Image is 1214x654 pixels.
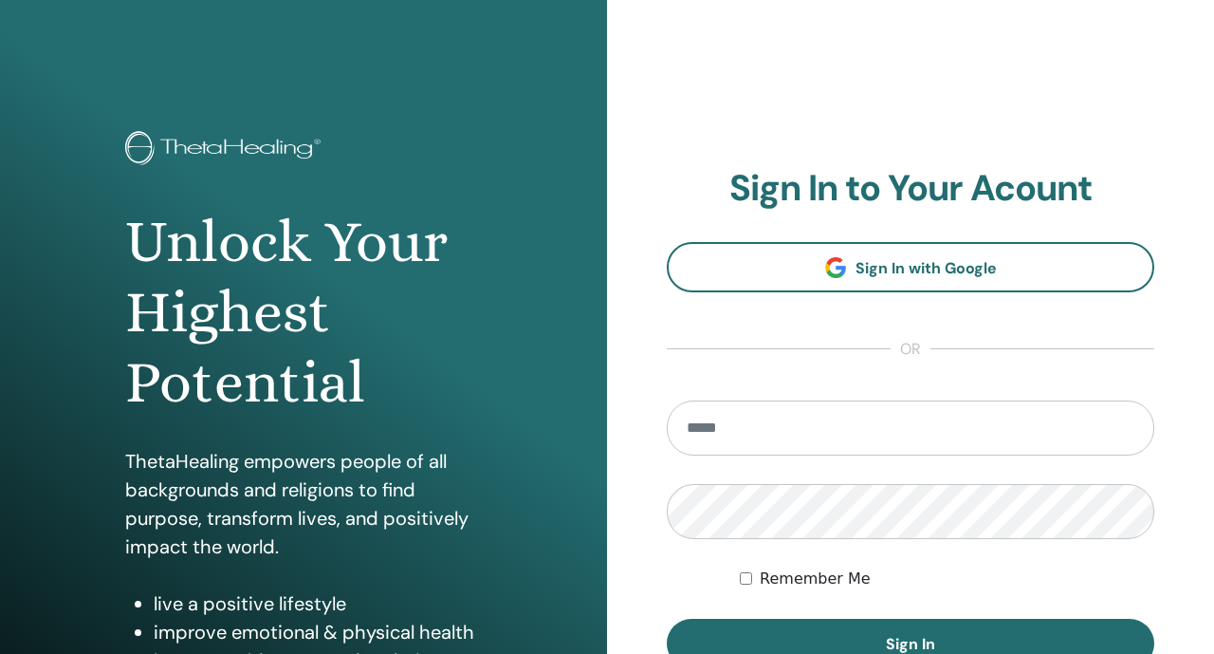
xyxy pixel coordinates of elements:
[855,258,997,278] span: Sign In with Google
[154,618,483,646] li: improve emotional & physical health
[886,634,935,654] span: Sign In
[125,207,483,419] h1: Unlock Your Highest Potential
[667,167,1154,211] h2: Sign In to Your Acount
[667,242,1154,292] a: Sign In with Google
[740,568,1154,590] div: Keep me authenticated indefinitely or until I manually logout
[891,338,930,361] span: or
[125,447,483,561] p: ThetaHealing empowers people of all backgrounds and religions to find purpose, transform lives, a...
[154,589,483,618] li: live a positive lifestyle
[760,568,871,590] label: Remember Me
